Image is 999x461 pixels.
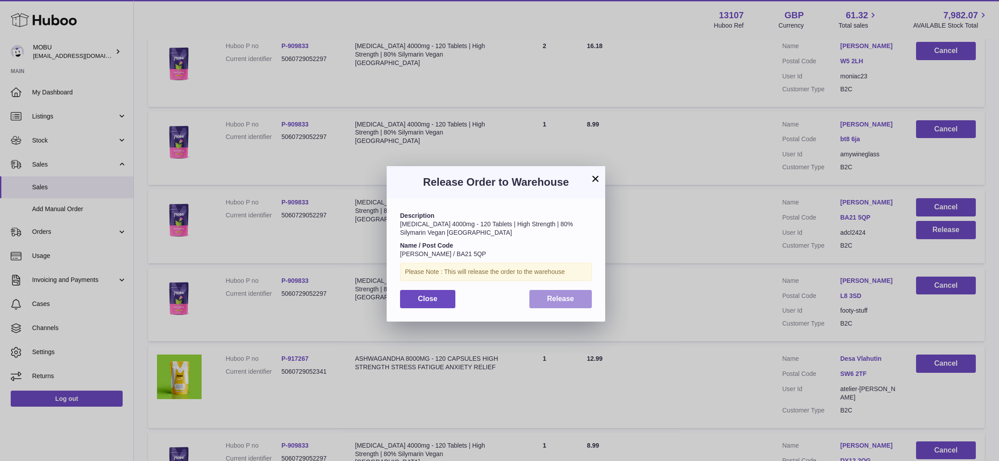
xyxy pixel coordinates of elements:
span: Close [418,295,438,302]
strong: Description [400,212,434,219]
strong: Name / Post Code [400,242,453,249]
h3: Release Order to Warehouse [400,175,592,189]
button: Release [529,290,592,308]
div: Please Note : This will release the order to the warehouse [400,263,592,281]
span: Release [547,295,574,302]
span: [MEDICAL_DATA] 4000mg - 120 Tablets | High Strength | 80% Silymarin Vegan [GEOGRAPHIC_DATA] [400,220,573,236]
button: Close [400,290,455,308]
button: × [590,173,601,184]
span: [PERSON_NAME] / BA21 5QP [400,250,486,257]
